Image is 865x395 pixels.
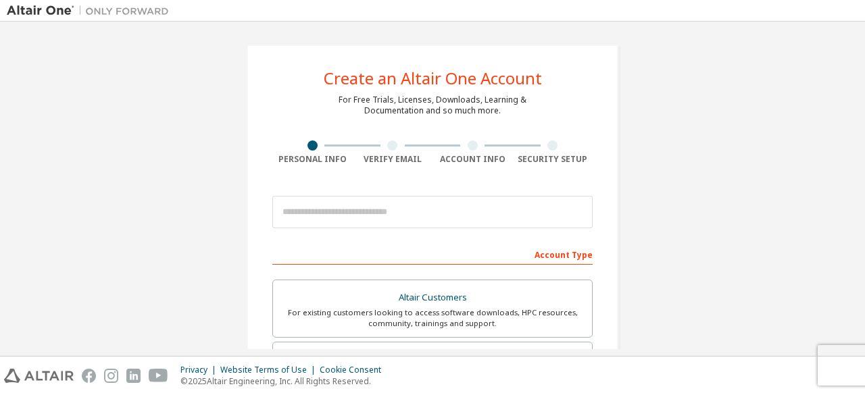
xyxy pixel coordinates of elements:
div: For existing customers looking to access software downloads, HPC resources, community, trainings ... [281,307,584,329]
img: Altair One [7,4,176,18]
img: altair_logo.svg [4,369,74,383]
img: youtube.svg [149,369,168,383]
div: Account Type [272,243,593,265]
div: Altair Customers [281,288,584,307]
div: Account Info [432,154,513,165]
div: Personal Info [272,154,353,165]
div: Verify Email [353,154,433,165]
div: Privacy [180,365,220,375]
div: Website Terms of Use [220,365,320,375]
img: facebook.svg [82,369,96,383]
img: linkedin.svg [126,369,141,383]
div: For Free Trials, Licenses, Downloads, Learning & Documentation and so much more. [339,95,526,116]
div: Cookie Consent [320,365,389,375]
p: © 2025 Altair Engineering, Inc. All Rights Reserved. [180,375,389,387]
div: Security Setup [513,154,593,165]
img: instagram.svg [104,369,118,383]
div: Create an Altair One Account [324,70,542,86]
